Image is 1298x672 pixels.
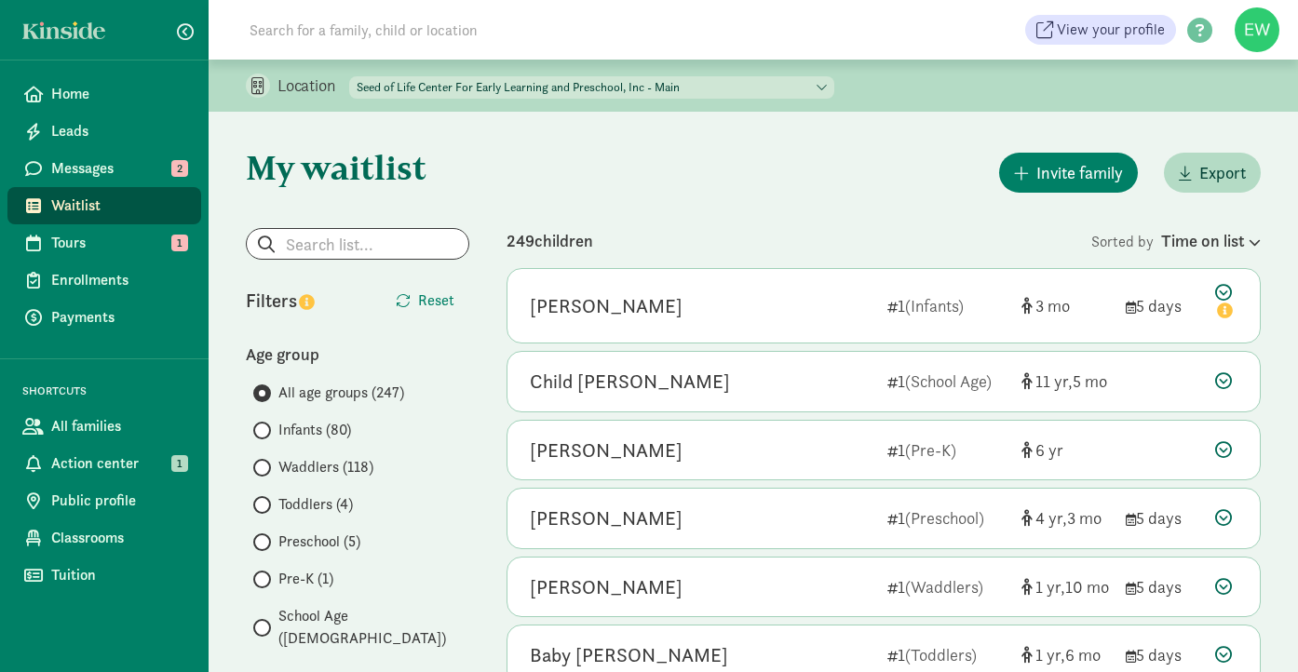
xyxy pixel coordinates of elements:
[278,419,351,441] span: Infants (80)
[246,342,469,367] div: Age group
[7,519,201,557] a: Classrooms
[238,11,761,48] input: Search for a family, child or location
[51,269,186,291] span: Enrollments
[171,455,188,472] span: 1
[278,456,373,478] span: Waddlers (118)
[51,527,186,549] span: Classrooms
[7,557,201,594] a: Tuition
[51,232,186,254] span: Tours
[418,289,454,312] span: Reset
[51,564,186,586] span: Tuition
[1057,19,1165,41] span: View your profile
[7,187,201,224] a: Waitlist
[7,75,201,113] a: Home
[7,113,201,150] a: Leads
[246,149,469,186] h1: My waitlist
[51,157,186,180] span: Messages
[881,30,1298,672] iframe: Chat Widget
[247,229,468,259] input: Search list...
[7,482,201,519] a: Public profile
[51,195,186,217] span: Waitlist
[530,572,683,602] div: Silas Cwik
[7,262,201,299] a: Enrollments
[530,367,730,396] div: Child Gebremedhin
[277,74,349,97] p: Location
[246,287,358,315] div: Filters
[7,150,201,187] a: Messages 2
[1025,15,1176,45] a: View your profile
[381,282,469,319] button: Reset
[278,382,404,404] span: All age groups (247)
[530,640,728,670] div: Baby Russell
[7,445,201,482] a: Action center 1
[7,224,201,262] a: Tours 1
[7,408,201,445] a: All families
[51,415,186,437] span: All families
[7,299,201,336] a: Payments
[171,235,188,251] span: 1
[278,605,469,650] span: School Age ([DEMOGRAPHIC_DATA])
[278,568,333,590] span: Pre-K (1)
[278,493,353,516] span: Toddlers (4)
[51,490,186,512] span: Public profile
[530,504,683,533] div: Owen Witter
[507,228,1091,253] div: 249 children
[51,120,186,142] span: Leads
[51,83,186,105] span: Home
[278,531,360,553] span: Preschool (5)
[530,436,683,465] div: Henry Magis
[530,291,683,321] div: Bailey S
[171,160,188,177] span: 2
[51,452,186,475] span: Action center
[51,306,186,329] span: Payments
